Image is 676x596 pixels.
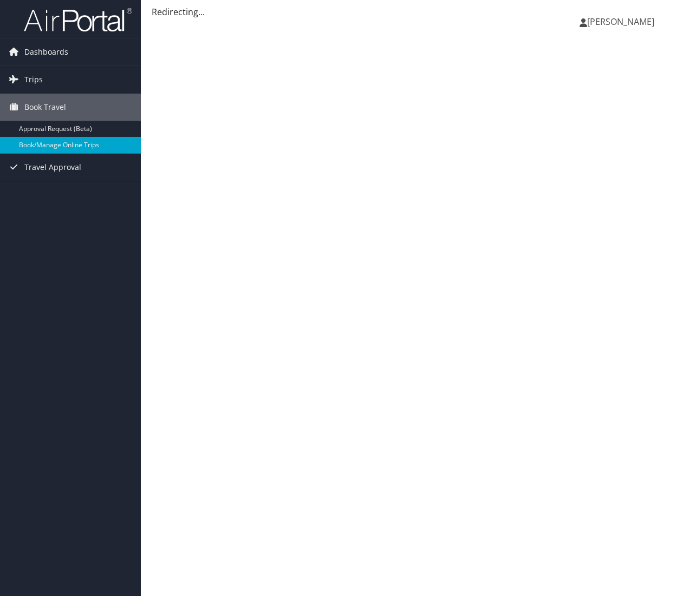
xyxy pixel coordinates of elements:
[587,16,654,28] span: [PERSON_NAME]
[24,7,132,32] img: airportal-logo.png
[24,66,43,93] span: Trips
[24,94,66,121] span: Book Travel
[152,5,665,18] div: Redirecting...
[24,154,81,181] span: Travel Approval
[24,38,68,66] span: Dashboards
[580,5,665,38] a: [PERSON_NAME]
